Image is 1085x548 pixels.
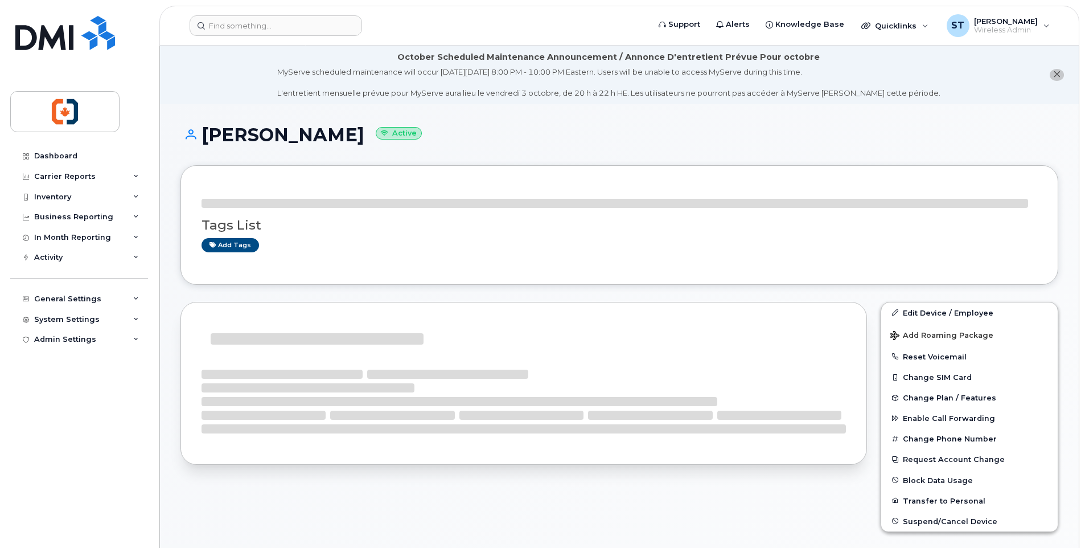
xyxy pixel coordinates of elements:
button: Change Phone Number [881,428,1058,449]
button: Request Account Change [881,449,1058,469]
button: Enable Call Forwarding [881,408,1058,428]
div: MyServe scheduled maintenance will occur [DATE][DATE] 8:00 PM - 10:00 PM Eastern. Users will be u... [277,67,940,99]
small: Active [376,127,422,140]
button: Block Data Usage [881,470,1058,490]
span: Add Roaming Package [890,331,993,342]
a: Add tags [202,238,259,252]
button: Add Roaming Package [881,323,1058,346]
h1: [PERSON_NAME] [180,125,1058,145]
button: close notification [1050,69,1064,81]
button: Suspend/Cancel Device [881,511,1058,531]
span: Suspend/Cancel Device [903,517,997,525]
div: October Scheduled Maintenance Announcement / Annonce D'entretient Prévue Pour octobre [397,51,820,63]
button: Change Plan / Features [881,387,1058,408]
a: Edit Device / Employee [881,302,1058,323]
h3: Tags List [202,218,1037,232]
span: Enable Call Forwarding [903,414,995,423]
button: Change SIM Card [881,367,1058,387]
button: Transfer to Personal [881,490,1058,511]
button: Reset Voicemail [881,346,1058,367]
span: Change Plan / Features [903,394,996,402]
